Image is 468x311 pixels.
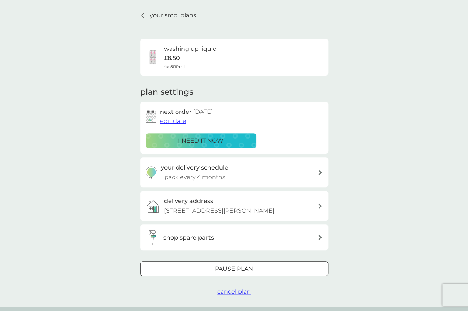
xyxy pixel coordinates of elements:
[164,53,180,63] p: £8.50
[164,196,213,206] h3: delivery address
[140,11,196,20] a: your smol plans
[140,157,328,187] button: your delivery schedule1 pack every 4 months
[140,87,193,98] h2: plan settings
[164,44,217,54] h6: washing up liquid
[140,191,328,221] a: delivery address[STREET_ADDRESS][PERSON_NAME]
[146,133,256,148] button: i need it now
[178,136,223,146] p: i need it now
[146,50,160,64] img: washing up liquid
[160,118,186,125] span: edit date
[164,63,185,70] span: 4x 500ml
[217,288,251,295] span: cancel plan
[217,287,251,297] button: cancel plan
[150,11,196,20] p: your smol plans
[163,233,214,242] h3: shop spare parts
[161,172,225,182] p: 1 pack every 4 months
[161,163,228,172] h3: your delivery schedule
[164,206,274,216] p: [STREET_ADDRESS][PERSON_NAME]
[160,107,213,117] h2: next order
[140,261,328,276] button: Pause plan
[215,264,253,274] p: Pause plan
[140,224,328,250] button: shop spare parts
[193,108,213,115] span: [DATE]
[160,116,186,126] button: edit date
